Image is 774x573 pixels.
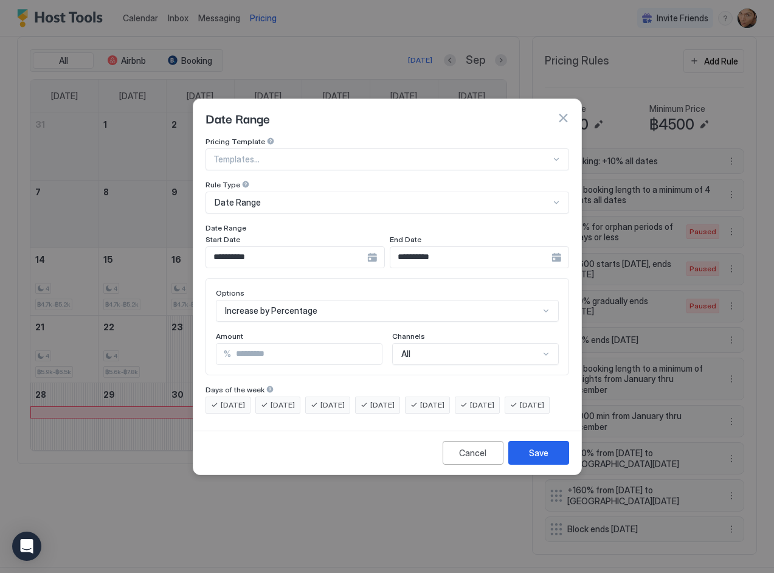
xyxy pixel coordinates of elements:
span: End Date [390,235,421,244]
div: Open Intercom Messenger [12,532,41,561]
span: Days of the week [206,385,264,394]
span: [DATE] [370,400,395,411]
button: Cancel [443,441,503,465]
input: Input Field [390,247,551,268]
span: [DATE] [271,400,295,411]
span: Channels [392,332,425,341]
span: [DATE] [470,400,494,411]
span: [DATE] [221,400,245,411]
span: Amount [216,332,243,341]
span: Date Range [215,197,261,208]
input: Input Field [231,344,382,364]
span: Rule Type [206,180,240,189]
span: [DATE] [320,400,345,411]
span: % [224,349,231,359]
div: Save [529,446,548,459]
button: Save [508,441,569,465]
span: [DATE] [420,400,444,411]
input: Input Field [206,247,367,268]
span: Options [216,288,244,297]
span: All [401,349,410,359]
span: Pricing Template [206,137,265,146]
span: Increase by Percentage [225,305,317,316]
span: Start Date [206,235,240,244]
span: [DATE] [520,400,544,411]
div: Cancel [459,446,486,459]
span: Date Range [206,223,246,232]
span: Date Range [206,109,270,127]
